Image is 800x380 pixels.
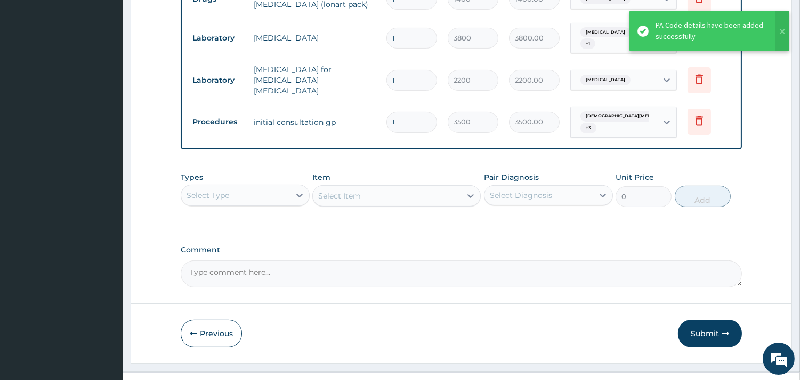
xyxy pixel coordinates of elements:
div: Select Diagnosis [490,190,552,201]
td: Procedures [187,112,248,132]
div: Select Type [187,190,229,201]
div: Minimize live chat window [175,5,200,31]
span: [MEDICAL_DATA] [580,75,631,85]
label: Unit Price [616,172,654,183]
textarea: Type your message and hit 'Enter' [5,260,203,298]
span: We're online! [62,119,147,227]
button: Add [675,186,731,207]
td: [MEDICAL_DATA] [248,27,381,49]
div: PA Code details have been added successfully [656,20,765,42]
div: Chat with us now [55,60,179,74]
td: [MEDICAL_DATA] for [MEDICAL_DATA] [MEDICAL_DATA] [248,59,381,101]
button: Submit [678,320,742,347]
span: [DEMOGRAPHIC_DATA][MEDICAL_DATA] [580,111,684,122]
td: initial consultation gp [248,112,381,133]
td: Laboratory [187,70,248,90]
label: Item [312,172,330,183]
label: Comment [181,246,742,255]
span: + 1 [580,38,595,49]
button: Previous [181,320,242,347]
td: Laboratory [187,28,248,48]
img: d_794563401_company_1708531726252_794563401 [20,53,43,80]
span: + 3 [580,123,596,133]
span: [MEDICAL_DATA] [580,27,631,38]
label: Pair Diagnosis [484,172,539,183]
label: Types [181,173,203,182]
